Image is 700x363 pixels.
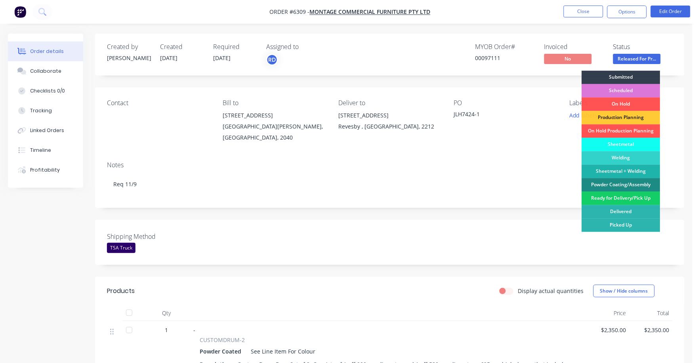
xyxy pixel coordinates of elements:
button: Add labels [565,110,602,121]
div: Products [107,286,135,296]
span: $2,350.00 [589,326,626,334]
div: Delivered [582,205,660,219]
span: $2,350.00 [633,326,669,334]
div: Bill to [223,99,326,107]
button: Released For Pr... [613,54,661,66]
button: Options [607,6,647,18]
div: Welding [582,151,660,165]
span: - [193,326,195,334]
div: Labels [570,99,673,107]
div: Sheetmetal + Welding [582,165,660,178]
div: Req 11/9 [107,172,673,196]
div: Powder Coated [200,346,244,357]
button: Close [564,6,603,17]
button: RD [266,54,278,66]
div: Order details [30,48,64,55]
div: See Line Item For Colour [248,346,315,357]
div: Checklists 0/0 [30,87,65,95]
img: Factory [14,6,26,18]
span: [DATE] [213,54,231,62]
div: [GEOGRAPHIC_DATA][PERSON_NAME], [GEOGRAPHIC_DATA], 2040 [223,121,326,143]
div: [STREET_ADDRESS]Revesby , [GEOGRAPHIC_DATA], 2212 [338,110,441,135]
a: Montage Commercial Furniture Pty Ltd [310,8,431,16]
button: Show / Hide columns [593,285,655,297]
button: Edit Order [651,6,690,17]
div: Price [586,305,629,321]
div: [STREET_ADDRESS] [338,110,441,121]
div: Assigned to [266,43,345,51]
div: TSA Truck [107,243,135,253]
button: Linked Orders [8,121,83,140]
div: Invoiced [544,43,604,51]
div: Picked Up [582,219,660,232]
span: Order #6309 - [270,8,310,16]
div: Total [629,305,673,321]
div: Notes [107,161,673,169]
span: [DATE] [160,54,177,62]
label: Shipping Method [107,232,206,241]
span: CUSTOMDRUM-2 [200,336,245,344]
button: Profitability [8,160,83,180]
div: Production Planning [582,111,660,125]
div: [STREET_ADDRESS][GEOGRAPHIC_DATA][PERSON_NAME], [GEOGRAPHIC_DATA], 2040 [223,110,326,143]
div: Qty [143,305,190,321]
label: Display actual quantities [518,287,584,295]
div: MYOB Order # [475,43,535,51]
div: 00097111 [475,54,535,62]
div: Ready for Delivery/Pick Up [582,192,660,205]
span: No [544,54,592,64]
div: JLH7424-1 [454,110,553,121]
div: Submitted [582,71,660,84]
div: PO [454,99,557,107]
div: Timeline [30,147,51,154]
button: Timeline [8,140,83,160]
span: Released For Pr... [613,54,661,64]
button: Checklists 0/0 [8,81,83,101]
div: On Hold [582,98,660,111]
div: Powder Coating/Assembly [582,178,660,192]
button: Order details [8,42,83,61]
button: Tracking [8,101,83,121]
div: Created [160,43,204,51]
div: [STREET_ADDRESS] [223,110,326,121]
div: Status [613,43,673,51]
div: Scheduled [582,84,660,98]
div: Sheetmetal [582,138,660,151]
button: Collaborate [8,61,83,81]
div: Collaborate [30,68,61,75]
div: Profitability [30,166,60,174]
div: Tracking [30,107,52,114]
div: On Hold Production Planning [582,125,660,138]
div: Required [213,43,257,51]
div: Created by [107,43,151,51]
div: Revesby , [GEOGRAPHIC_DATA], 2212 [338,121,441,132]
div: Contact [107,99,210,107]
div: Linked Orders [30,127,64,134]
div: [PERSON_NAME] [107,54,151,62]
span: 1 [165,326,168,334]
div: Deliver to [338,99,441,107]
